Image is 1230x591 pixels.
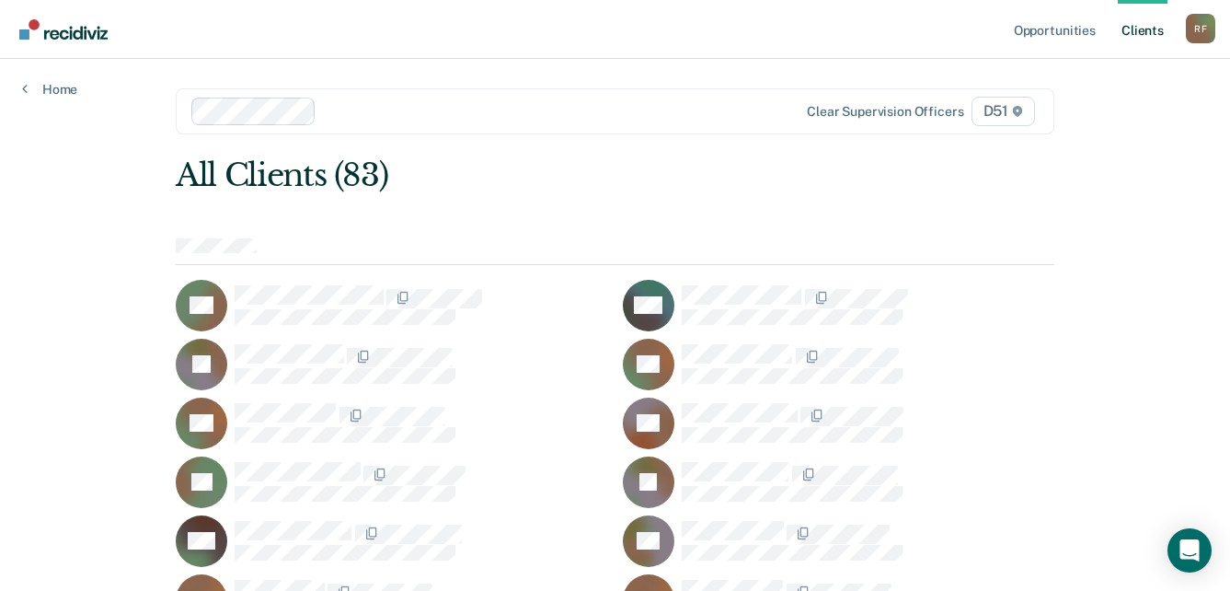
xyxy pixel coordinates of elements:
[971,97,1035,126] span: D51
[22,81,77,98] a: Home
[1167,528,1212,573] div: Open Intercom Messenger
[1186,14,1215,43] div: R F
[1186,14,1215,43] button: Profile dropdown button
[19,19,108,40] img: Recidiviz
[176,156,879,194] div: All Clients (83)
[807,104,963,120] div: Clear supervision officers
